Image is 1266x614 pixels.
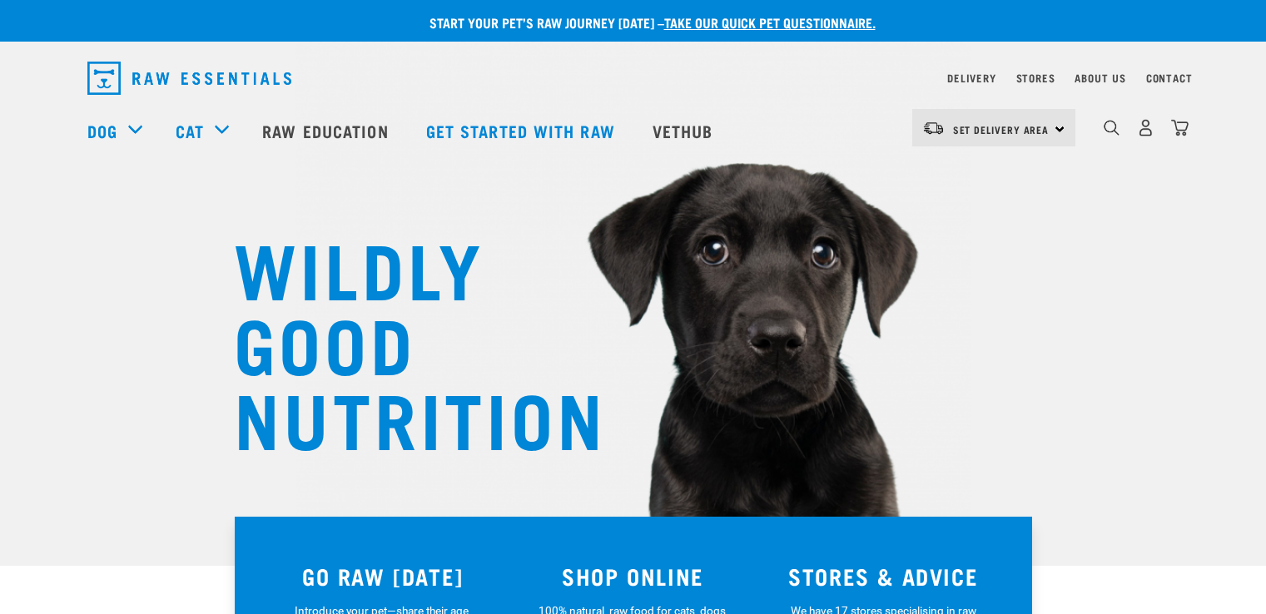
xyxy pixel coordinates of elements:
h3: SHOP ONLINE [518,563,748,589]
a: Get started with Raw [410,97,636,164]
a: About Us [1075,75,1125,81]
a: Vethub [636,97,734,164]
a: Cat [176,118,204,143]
a: Raw Education [246,97,409,164]
a: Contact [1146,75,1193,81]
nav: dropdown navigation [74,55,1193,102]
h1: WILDLY GOOD NUTRITION [234,229,567,453]
img: user.png [1137,119,1154,136]
span: Set Delivery Area [953,126,1050,132]
img: Raw Essentials Logo [87,62,291,95]
img: van-moving.png [922,121,945,136]
a: take our quick pet questionnaire. [664,18,876,26]
img: home-icon-1@2x.png [1104,120,1120,136]
h3: GO RAW [DATE] [268,563,499,589]
a: Dog [87,118,117,143]
a: Delivery [947,75,995,81]
a: Stores [1016,75,1055,81]
h3: STORES & ADVICE [768,563,999,589]
img: home-icon@2x.png [1171,119,1189,136]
